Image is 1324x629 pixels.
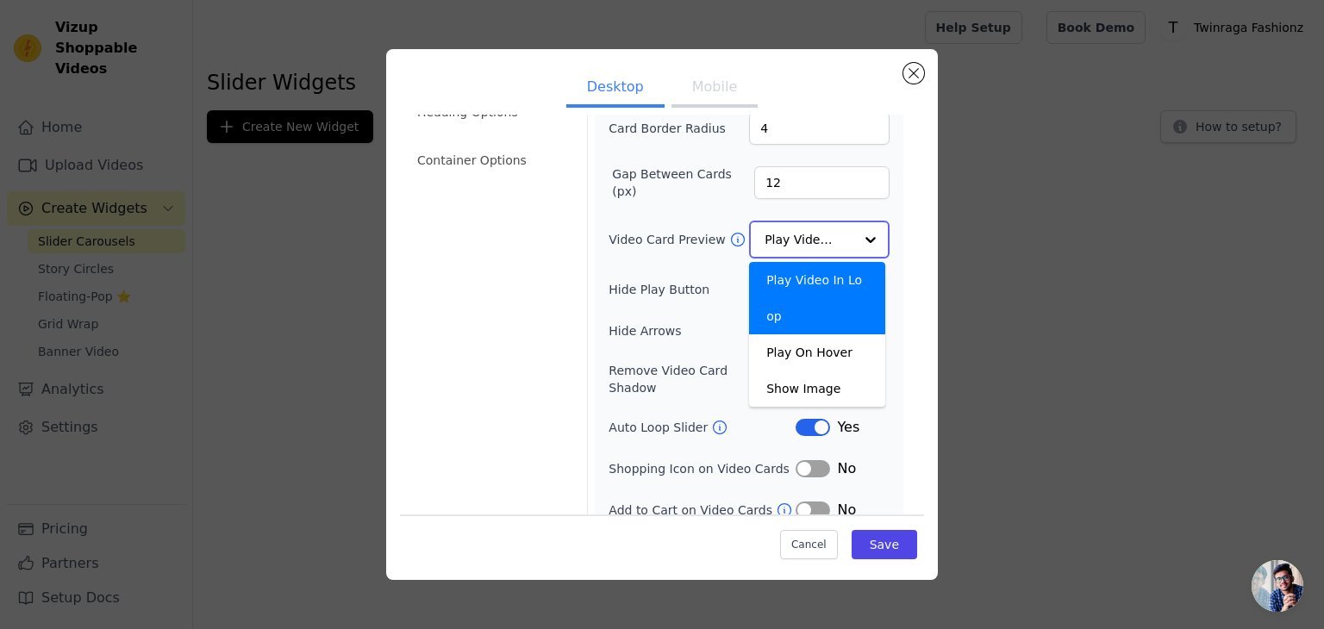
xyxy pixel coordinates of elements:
div: Play Video In Loop [749,262,885,334]
span: Yes [837,417,859,438]
button: Cancel [780,530,838,559]
label: Video Card Preview [609,231,728,248]
label: Auto Loop Slider [609,419,711,436]
label: Card Border Radius [609,120,726,137]
label: Shopping Icon on Video Cards [609,460,796,477]
button: Mobile [671,70,758,108]
label: Remove Video Card Shadow [609,362,778,396]
button: Save [852,530,917,559]
label: Hide Arrows [609,322,796,339]
div: Show Image [749,371,885,407]
button: Close modal [903,63,924,84]
button: Desktop [566,70,665,108]
label: Hide Play Button [609,281,796,298]
div: Open chat [1252,560,1303,612]
li: Container Options [407,143,577,177]
label: Add to Cart on Video Cards [609,501,776,519]
div: Play On Hover [749,334,885,371]
span: No [837,500,856,520]
label: Gap Between Cards (px) [612,165,754,200]
span: No [837,458,856,479]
